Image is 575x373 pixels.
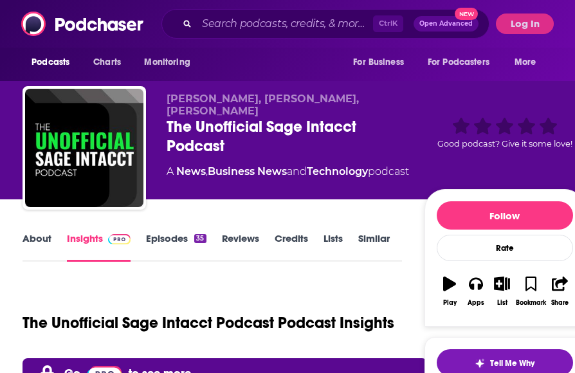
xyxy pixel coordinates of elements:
[515,268,547,314] button: Bookmark
[93,53,121,71] span: Charts
[475,358,485,368] img: tell me why sparkle
[176,165,206,177] a: News
[462,268,489,314] button: Apps
[324,232,343,262] a: Lists
[307,165,368,177] a: Technology
[23,313,394,332] h1: The Unofficial Sage Intacct Podcast Podcast Insights
[167,164,409,179] div: A podcast
[358,232,390,262] a: Similar
[287,165,307,177] span: and
[23,232,51,262] a: About
[161,9,489,39] div: Search podcasts, credits, & more...
[23,50,86,75] button: open menu
[490,358,534,368] span: Tell Me Why
[443,299,457,307] div: Play
[515,53,536,71] span: More
[437,139,572,149] span: Good podcast? Give it some love!
[506,50,552,75] button: open menu
[222,232,259,262] a: Reviews
[414,16,479,32] button: Open AdvancedNew
[455,8,478,20] span: New
[197,14,373,34] input: Search podcasts, credits, & more...
[21,12,145,36] img: Podchaser - Follow, Share and Rate Podcasts
[146,232,206,262] a: Episodes35
[32,53,69,71] span: Podcasts
[373,15,403,32] span: Ctrl K
[344,50,420,75] button: open menu
[194,234,206,243] div: 35
[489,268,515,314] button: List
[419,50,508,75] button: open menu
[428,53,489,71] span: For Podcasters
[551,299,569,307] div: Share
[516,299,546,307] div: Bookmark
[437,268,463,314] button: Play
[547,268,573,314] button: Share
[206,165,208,177] span: ,
[437,235,573,261] div: Rate
[25,89,143,207] img: The Unofficial Sage Intacct Podcast
[167,93,359,117] span: [PERSON_NAME], [PERSON_NAME], [PERSON_NAME]
[144,53,190,71] span: Monitoring
[496,14,554,34] button: Log In
[108,234,131,244] img: Podchaser Pro
[208,165,287,177] a: Business News
[135,50,206,75] button: open menu
[437,201,573,230] button: Follow
[468,299,484,307] div: Apps
[497,299,507,307] div: List
[67,232,131,262] a: InsightsPodchaser Pro
[275,232,308,262] a: Credits
[353,53,404,71] span: For Business
[85,50,129,75] a: Charts
[419,21,473,27] span: Open Advanced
